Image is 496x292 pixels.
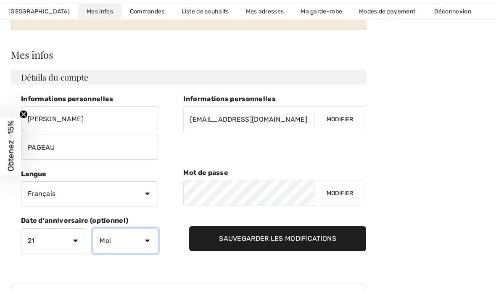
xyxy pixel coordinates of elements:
[314,180,366,206] button: Modifier
[183,169,228,177] span: Mot de passe
[121,4,173,19] a: Commandes
[11,50,366,60] h2: Mes infos
[21,106,158,131] input: Prénom
[19,110,28,119] button: Close teaser
[189,226,366,251] input: Sauvegarder les modifications
[21,95,158,103] h5: Informations personnelles
[8,7,70,16] span: [GEOGRAPHIC_DATA]
[6,121,16,172] span: Obtenez -15%
[351,4,424,19] a: Modes de payement
[21,135,158,160] input: Nom de famille
[237,4,293,19] a: Mes adresses
[21,216,158,224] h5: Date d'anniversaire (optionnel)
[426,4,488,19] a: Déconnexion
[292,4,351,19] a: Ma garde-robe
[314,107,366,132] button: Modifier
[11,70,366,85] h3: Détails du compte
[78,4,121,19] a: Mes infos
[21,170,158,178] h5: Langue
[183,95,366,103] h5: Informations personnelles
[173,4,237,19] a: Liste de souhaits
